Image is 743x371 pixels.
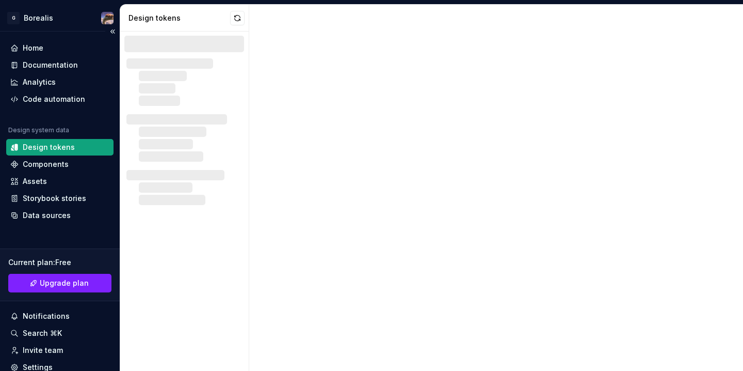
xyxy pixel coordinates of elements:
div: G [7,12,20,24]
div: Assets [23,176,47,187]
div: Home [23,43,43,53]
a: Home [6,40,114,56]
a: Assets [6,173,114,190]
div: Documentation [23,60,78,70]
button: Collapse sidebar [105,24,120,39]
div: Search ⌘K [23,328,62,338]
div: Borealis [24,13,53,23]
span: Upgrade plan [40,278,89,288]
a: Analytics [6,74,114,90]
a: Documentation [6,57,114,73]
div: Design tokens [128,13,230,23]
div: Data sources [23,210,71,221]
button: Notifications [6,308,114,324]
div: Code automation [23,94,85,104]
a: Invite team [6,342,114,359]
div: Design system data [8,126,69,134]
a: Data sources [6,207,114,224]
button: Search ⌘K [6,325,114,342]
a: Components [6,156,114,173]
div: Current plan : Free [8,257,111,268]
button: GBorealisCarlos [2,7,118,29]
img: Carlos [101,12,114,24]
div: Storybook stories [23,193,86,204]
div: Components [23,159,69,169]
div: Design tokens [23,142,75,152]
div: Invite team [23,345,63,355]
a: Design tokens [6,139,114,156]
a: Upgrade plan [8,274,111,292]
div: Notifications [23,311,70,321]
a: Code automation [6,91,114,107]
a: Storybook stories [6,190,114,207]
div: Analytics [23,77,56,87]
